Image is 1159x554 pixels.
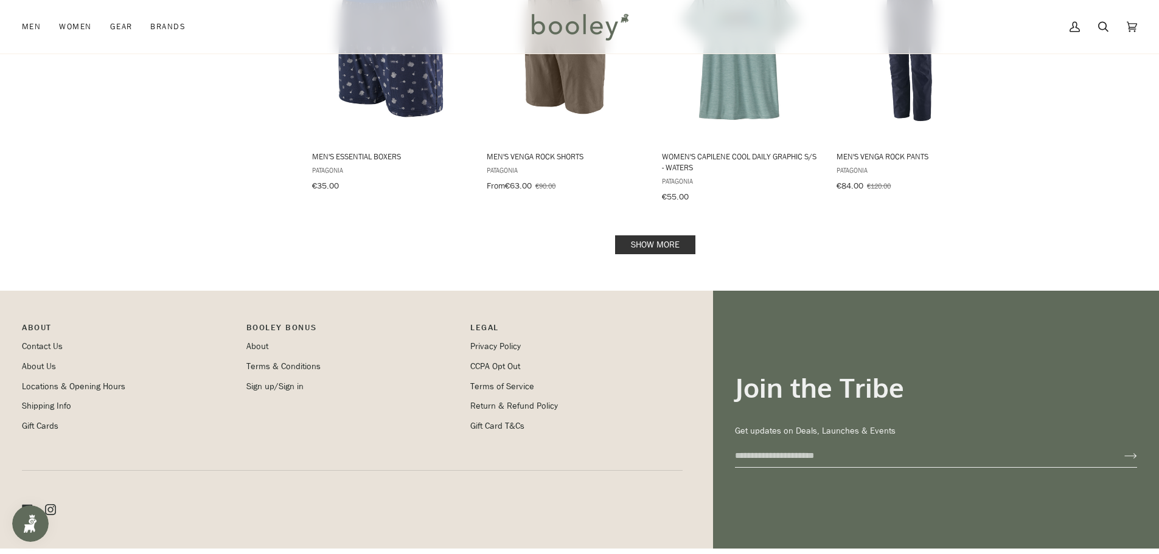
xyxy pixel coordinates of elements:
[246,361,321,372] a: Terms & Conditions
[59,21,91,33] span: Women
[470,420,524,432] a: Gift Card T&Cs
[12,505,49,542] iframe: Button to open loyalty program pop-up
[246,381,304,392] a: Sign up/Sign in
[22,321,234,340] p: Pipeline_Footer Main
[22,400,71,412] a: Shipping Info
[837,151,994,162] span: Men's Venga Rock Pants
[526,9,633,44] img: Booley
[312,180,339,192] span: €35.00
[615,235,695,254] a: Show more
[246,341,268,352] a: About
[150,21,186,33] span: Brands
[505,180,532,192] span: €63.00
[470,381,534,392] a: Terms of Service
[662,176,820,186] span: Patagonia
[312,165,470,175] span: Patagonia
[867,181,891,191] span: €120.00
[22,381,125,392] a: Locations & Opening Hours
[22,341,63,352] a: Contact Us
[735,371,1137,404] h3: Join the Tribe
[1105,446,1137,466] button: Join
[535,181,555,191] span: €90.00
[487,151,644,162] span: Men's Venga Rock Shorts
[22,361,56,372] a: About Us
[312,239,999,251] div: Pagination
[22,420,58,432] a: Gift Cards
[662,151,820,173] span: Women's Capilene Cool Daily Graphic S/S - Waters
[312,151,470,162] span: Men's Essential Boxers
[246,321,459,340] p: Booley Bonus
[487,165,644,175] span: Patagonia
[470,361,520,372] a: CCPA Opt Out
[470,400,558,412] a: Return & Refund Policy
[662,191,689,203] span: €55.00
[110,21,133,33] span: Gear
[837,180,863,192] span: €84.00
[470,341,521,352] a: Privacy Policy
[837,165,994,175] span: Patagonia
[470,321,683,340] p: Pipeline_Footer Sub
[735,424,1137,438] p: Get updates on Deals, Launches & Events
[735,445,1105,467] input: your-email@example.com
[22,21,41,33] span: Men
[487,180,505,192] span: From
